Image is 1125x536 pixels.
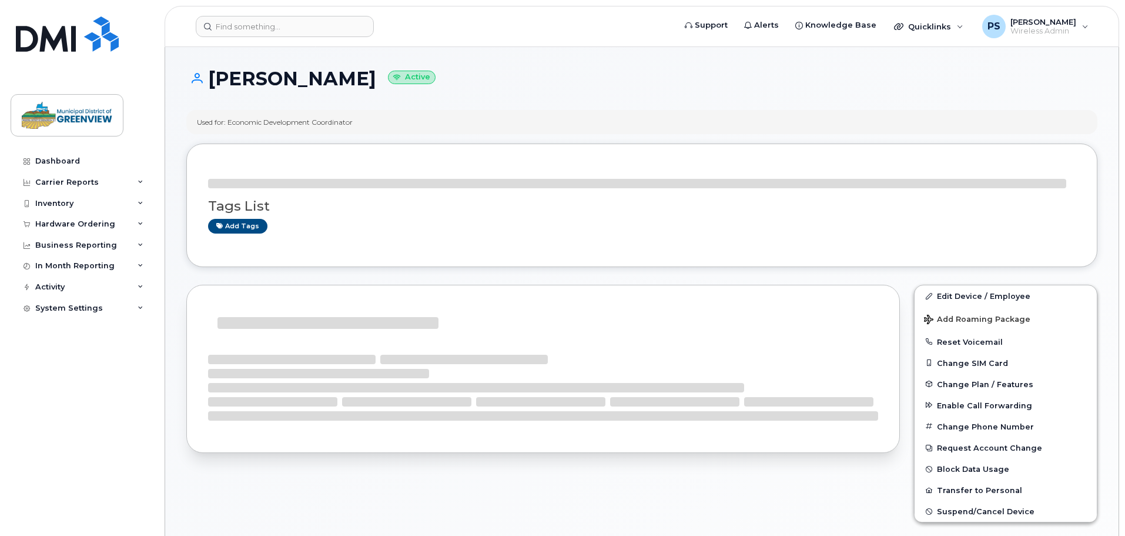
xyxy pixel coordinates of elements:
[915,307,1097,331] button: Add Roaming Package
[915,395,1097,416] button: Enable Call Forwarding
[915,285,1097,307] a: Edit Device / Employee
[208,199,1076,214] h3: Tags List
[388,71,436,84] small: Active
[197,117,353,127] div: Used for: Economic Development Coordinator
[915,352,1097,374] button: Change SIM Card
[208,219,267,234] a: Add tags
[915,501,1097,522] button: Suspend/Cancel Device
[924,315,1030,326] span: Add Roaming Package
[915,374,1097,395] button: Change Plan / Features
[915,480,1097,501] button: Transfer to Personal
[937,401,1032,410] span: Enable Call Forwarding
[186,68,1097,89] h1: [PERSON_NAME]
[915,437,1097,458] button: Request Account Change
[915,416,1097,437] button: Change Phone Number
[915,331,1097,352] button: Reset Voicemail
[937,507,1034,516] span: Suspend/Cancel Device
[915,458,1097,480] button: Block Data Usage
[937,379,1033,388] span: Change Plan / Features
